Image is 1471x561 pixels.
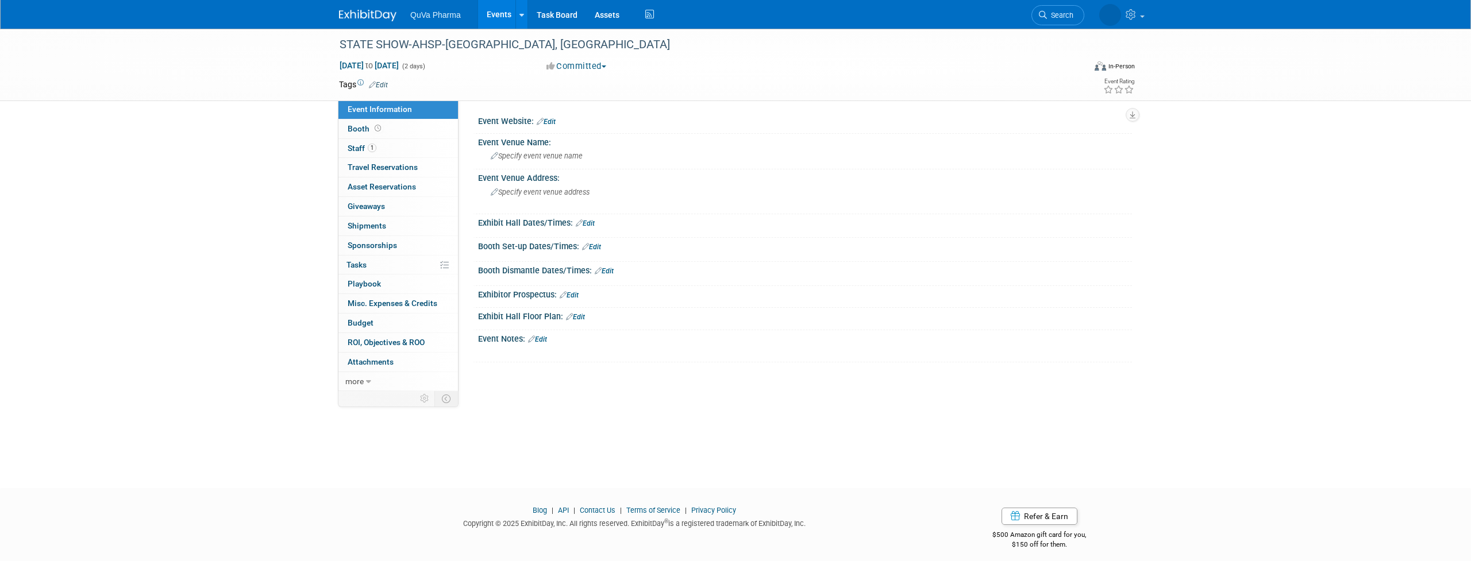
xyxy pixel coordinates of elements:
[947,540,1133,550] div: $150 off for them.
[348,144,376,153] span: Staff
[338,274,458,293] a: Playbook
[415,391,435,406] td: Personalize Event Tab Strip
[478,134,1132,148] div: Event Venue Name:
[346,260,367,269] span: Tasks
[364,61,375,70] span: to
[348,124,383,133] span: Booth
[1002,508,1077,525] a: Refer & Earn
[338,333,458,352] a: ROI, Objectives & ROO
[626,506,680,514] a: Terms of Service
[338,177,458,196] a: Asset Reservations
[478,238,1132,253] div: Booth Set-up Dates/Times:
[998,11,1025,20] span: Search
[576,219,595,227] a: Edit
[348,105,412,114] span: Event Information
[983,5,1035,25] a: Search
[348,182,416,191] span: Asset Reservations
[338,353,458,372] a: Attachments
[339,10,396,21] img: ExhibitDay
[339,60,399,71] span: [DATE] [DATE]
[580,506,615,514] a: Contact Us
[338,119,458,138] a: Booth
[348,318,373,327] span: Budget
[348,299,437,308] span: Misc. Expenses & Credits
[682,506,690,514] span: |
[1050,6,1121,19] img: Forrest McCaleb
[560,291,579,299] a: Edit
[571,506,578,514] span: |
[595,267,614,275] a: Edit
[478,214,1132,229] div: Exhibit Hall Dates/Times:
[691,506,736,514] a: Privacy Policy
[491,152,583,160] span: Specify event venue name
[1016,60,1135,77] div: Event Format
[549,506,556,514] span: |
[348,163,418,172] span: Travel Reservations
[339,79,388,90] td: Tags
[338,314,458,332] a: Budget
[338,100,458,119] a: Event Information
[338,256,458,274] a: Tasks
[368,144,376,152] span: 1
[542,60,611,72] button: Committed
[478,169,1132,184] div: Event Venue Address:
[338,294,458,313] a: Misc. Expenses & Credits
[533,506,547,514] a: Blog
[336,34,1067,55] div: STATE SHOW-AHSP-[GEOGRAPHIC_DATA], [GEOGRAPHIC_DATA]
[1095,61,1106,71] img: Format-Inperson.png
[491,188,590,196] span: Specify event venue address
[338,236,458,255] a: Sponsorships
[478,113,1132,127] div: Event Website:
[348,279,381,288] span: Playbook
[401,63,425,70] span: (2 days)
[345,377,364,386] span: more
[528,335,547,343] a: Edit
[1108,62,1135,71] div: In-Person
[582,243,601,251] a: Edit
[947,523,1133,549] div: $500 Amazon gift card for you,
[348,241,397,250] span: Sponsorships
[478,330,1132,345] div: Event Notes:
[338,139,458,158] a: Staff1
[410,10,461,20] span: QuVa Pharma
[478,262,1132,277] div: Booth Dismantle Dates/Times:
[537,118,556,126] a: Edit
[338,372,458,391] a: more
[338,158,458,177] a: Travel Reservations
[478,286,1132,301] div: Exhibitor Prospectus:
[617,506,625,514] span: |
[435,391,459,406] td: Toggle Event Tabs
[338,197,458,216] a: Giveaways
[338,216,458,235] a: Shipments
[566,313,585,321] a: Edit
[558,506,569,514] a: API
[664,518,668,524] sup: ®
[369,81,388,89] a: Edit
[348,202,385,211] span: Giveaways
[478,308,1132,323] div: Exhibit Hall Floor Plan:
[339,516,930,529] div: Copyright © 2025 ExhibitDay, Inc. All rights reserved. ExhibitDay is a registered trademark of Ex...
[348,338,425,347] span: ROI, Objectives & ROO
[372,124,383,133] span: Booth not reserved yet
[348,357,394,366] span: Attachments
[348,221,386,230] span: Shipments
[1103,79,1134,84] div: Event Rating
